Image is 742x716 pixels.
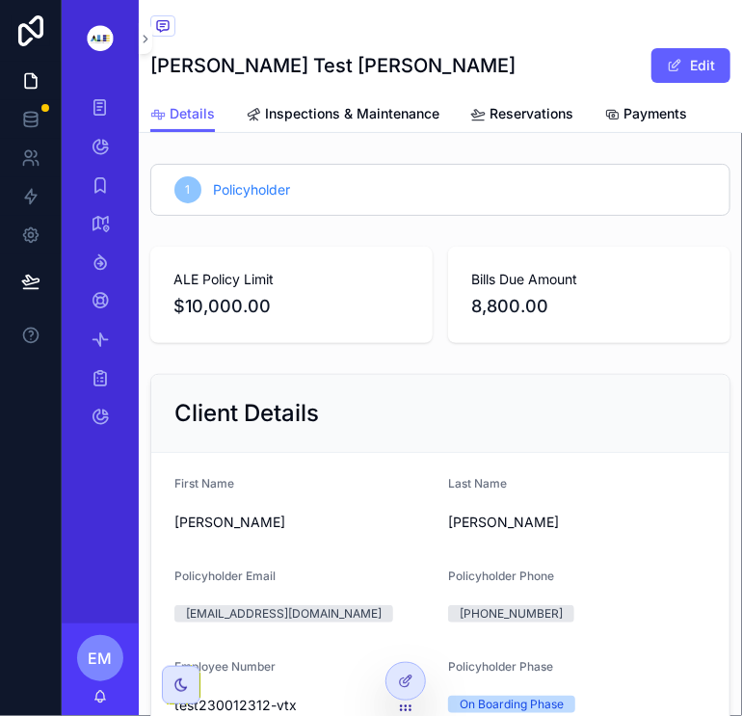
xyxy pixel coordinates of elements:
[174,398,319,429] h2: Client Details
[460,605,563,623] div: [PHONE_NUMBER]
[174,476,234,491] span: First Name
[651,48,730,83] button: Edit
[623,104,687,123] span: Payments
[471,270,707,289] span: Bills Due Amount
[213,180,290,199] span: Policyholder
[174,696,433,715] span: test230012312-vtx
[174,569,276,583] span: Policyholder Email
[186,182,191,198] span: 1
[448,659,553,674] span: Policyholder Phase
[173,293,410,320] span: $10,000.00
[265,104,439,123] span: Inspections & Maintenance
[89,647,113,670] span: EM
[448,513,706,532] span: [PERSON_NAME]
[460,696,564,713] div: On Boarding Phase
[471,293,707,320] span: 8,800.00
[170,104,215,123] span: Details
[448,569,554,583] span: Policyholder Phone
[73,25,127,53] img: App logo
[62,77,139,459] div: scrollable content
[174,659,276,674] span: Employee Number
[470,96,573,135] a: Reservations
[186,605,382,623] div: [EMAIL_ADDRESS][DOMAIN_NAME]
[448,476,507,491] span: Last Name
[173,270,410,289] span: ALE Policy Limit
[604,96,687,135] a: Payments
[150,96,215,133] a: Details
[490,104,573,123] span: Reservations
[246,96,439,135] a: Inspections & Maintenance
[150,52,516,79] h1: [PERSON_NAME] Test [PERSON_NAME]
[174,513,433,532] span: [PERSON_NAME]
